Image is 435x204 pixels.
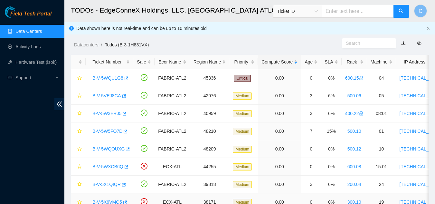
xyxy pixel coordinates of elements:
a: [TECHNICAL_ID] [400,129,435,134]
span: star [77,164,82,170]
a: 500.06 [347,93,361,98]
button: star [74,73,82,83]
span: star [77,76,82,81]
td: 0 [301,140,321,158]
span: Medium [233,181,252,188]
span: close [426,26,430,30]
span: double-left [54,98,64,110]
span: Medium [233,163,252,170]
a: Akamai TechnologiesField Tech Portal [5,12,52,20]
button: star [74,108,82,119]
span: Field Tech Portal [10,11,52,17]
span: C [419,7,422,15]
a: 600.08 [347,164,361,169]
input: Enter text here... [322,5,394,18]
button: star [74,144,82,154]
td: 24 [367,176,396,193]
td: 3 [301,176,321,193]
td: 7 [301,122,321,140]
td: 6% [321,105,341,122]
span: Medium [233,92,252,100]
td: ECX-ATL [155,158,190,176]
a: 500.10 [347,129,361,134]
button: download [396,38,411,48]
a: B-V-5X1QIQR [92,182,121,187]
span: Medium [233,128,252,135]
td: 45336 [190,69,230,87]
td: 42976 [190,87,230,105]
td: 6% [321,87,341,105]
input: Search [346,40,387,47]
span: check-circle [141,110,147,116]
td: 05 [367,87,396,105]
td: 48210 [190,122,230,140]
td: 0 [301,69,321,87]
td: 15:01 [367,158,396,176]
span: star [77,93,82,99]
a: [TECHNICAL_ID] [400,182,435,187]
td: FABRIC-ATL2 [155,176,190,193]
span: Medium [233,146,252,153]
td: 01 [367,122,396,140]
span: check-circle [141,180,147,187]
span: close-circle [141,163,147,170]
a: B-V-5W3ERJ5 [92,111,121,116]
span: star [77,147,82,152]
a: 200.04 [347,182,361,187]
td: 44255 [190,158,230,176]
a: B-V-5WXCB6Q [92,164,123,169]
td: 0% [321,140,341,158]
td: FABRIC-ATL2 [155,105,190,122]
td: 0.00 [258,140,301,158]
td: 0% [321,158,341,176]
span: Medium [233,110,252,117]
button: search [393,5,409,18]
td: 0.00 [258,158,301,176]
button: star [74,179,82,189]
img: Akamai Technologies [5,6,33,18]
span: star [77,111,82,116]
td: 15% [321,122,341,140]
a: [TECHNICAL_ID] [400,93,435,98]
span: star [77,129,82,134]
span: Support [15,71,53,84]
a: Todos (B-3-1H831VX) [105,42,149,47]
span: check-circle [141,127,147,134]
td: 39818 [190,176,230,193]
td: 0.00 [258,87,301,105]
span: check-circle [141,92,147,99]
button: star [74,161,82,172]
td: 0.00 [258,122,301,140]
span: eye [417,41,421,45]
a: [TECHNICAL_ID] [400,164,435,169]
a: B-V-5WQOUXG [92,146,125,151]
a: 500.12 [347,146,361,151]
td: FABRIC-ATL2 [155,140,190,158]
a: Hardware Test (isok) [15,60,57,65]
td: FABRIC-ATL2 [155,69,190,87]
a: B-V-5VEJ8GA [92,93,121,98]
span: check-circle [141,145,147,152]
a: Data Centers [15,29,42,34]
a: 600.15lock [345,75,364,81]
span: check-circle [141,74,147,81]
td: 3 [301,87,321,105]
span: star [77,182,82,187]
span: Critical [234,75,251,82]
td: 0.00 [258,105,301,122]
button: close [426,26,430,31]
a: B-V-5W5FO7D [92,129,122,134]
td: 0.00 [258,69,301,87]
a: B-V-5WQU1G8 [92,75,123,81]
a: Datacenters [74,42,98,47]
button: C [414,5,427,17]
td: FABRIC-ATL2 [155,122,190,140]
td: 40959 [190,105,230,122]
span: lock [359,76,364,80]
a: [TECHNICAL_ID] [400,111,435,116]
td: 0 [301,158,321,176]
span: Ticket ID [277,6,318,16]
span: search [399,8,404,15]
span: / [101,42,102,47]
a: [TECHNICAL_ID] [400,146,435,151]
